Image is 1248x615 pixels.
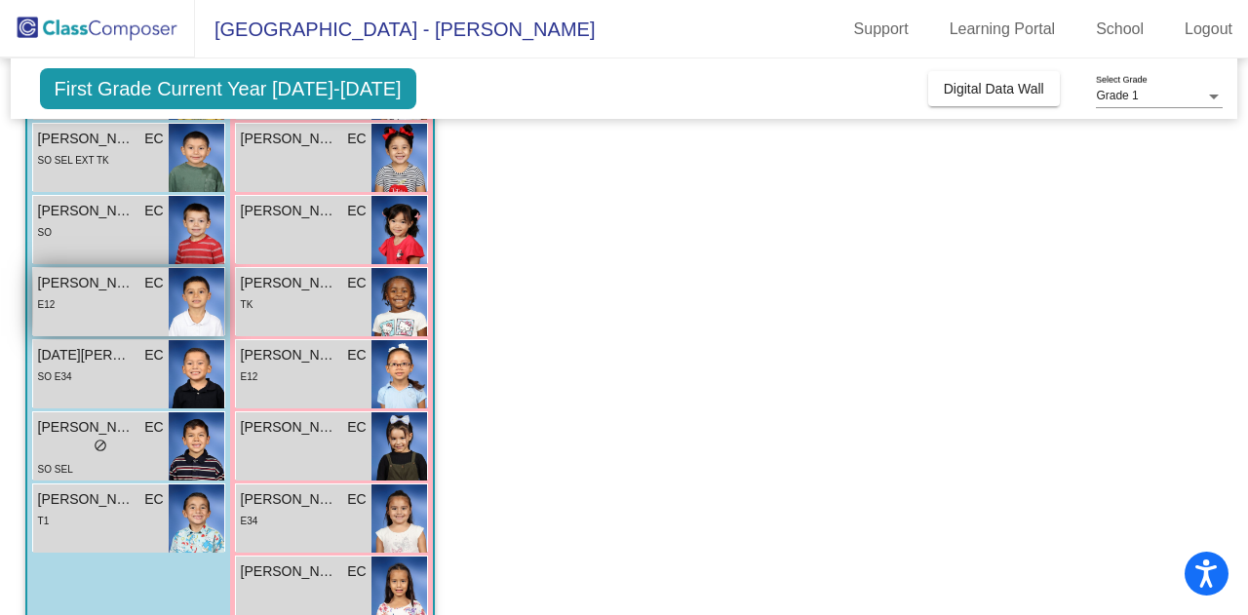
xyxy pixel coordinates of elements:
span: EC [347,201,366,221]
span: SO [38,227,52,238]
span: [GEOGRAPHIC_DATA] - [PERSON_NAME] [195,14,595,45]
span: TK [241,299,253,310]
span: EC [347,273,366,293]
span: EC [347,345,366,365]
span: [PERSON_NAME] [38,489,136,510]
span: [PERSON_NAME] De [PERSON_NAME] [241,345,338,365]
span: EC [347,561,366,582]
span: E12 [38,299,56,310]
a: School [1080,14,1159,45]
span: [PERSON_NAME] [38,417,136,438]
span: First Grade Current Year [DATE]-[DATE] [40,68,416,109]
span: EC [144,489,163,510]
span: Digital Data Wall [944,81,1044,96]
span: [DATE][PERSON_NAME] [38,345,136,365]
span: [PERSON_NAME] [241,417,338,438]
button: Digital Data Wall [928,71,1060,106]
span: SO E34 [38,371,72,382]
span: EC [144,129,163,149]
span: EC [347,129,366,149]
span: EC [347,417,366,438]
span: EC [144,201,163,221]
span: [PERSON_NAME] [38,129,136,149]
span: [PERSON_NAME] [241,561,338,582]
span: Grade 1 [1096,89,1138,102]
span: EC [144,345,163,365]
span: do_not_disturb_alt [94,439,107,452]
a: Support [838,14,924,45]
a: Learning Portal [934,14,1072,45]
span: SO SEL [38,464,73,475]
span: E34 [241,516,258,526]
span: [PERSON_NAME] [38,201,136,221]
span: EC [144,273,163,293]
a: Logout [1169,14,1248,45]
span: E12 [241,371,258,382]
span: T1 [38,516,50,526]
span: EC [347,489,366,510]
span: EC [144,417,163,438]
span: [PERSON_NAME] [38,273,136,293]
span: [PERSON_NAME] [PERSON_NAME] [241,201,338,221]
span: [PERSON_NAME] [241,129,338,149]
span: [PERSON_NAME] [241,489,338,510]
span: SO SEL EXT TK [38,155,109,166]
span: [PERSON_NAME] [241,273,338,293]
